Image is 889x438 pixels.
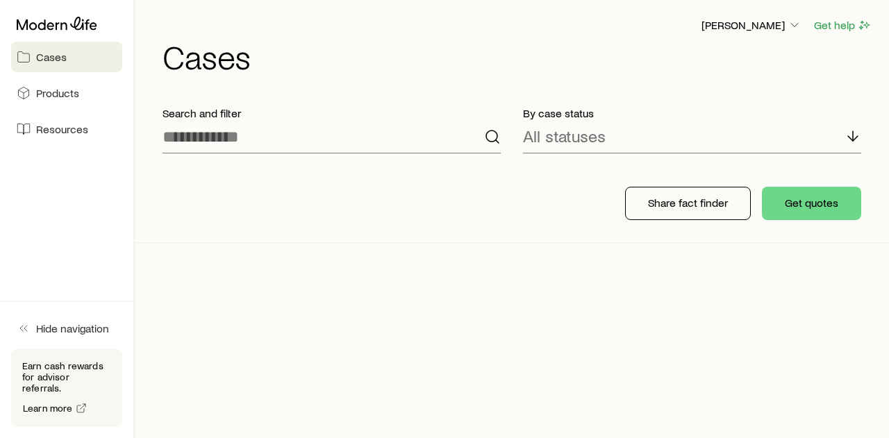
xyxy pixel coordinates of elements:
[11,114,122,144] a: Resources
[813,17,872,33] button: Get help
[11,78,122,108] a: Products
[23,403,73,413] span: Learn more
[11,42,122,72] a: Cases
[648,196,728,210] p: Share fact finder
[36,50,67,64] span: Cases
[701,18,801,32] p: [PERSON_NAME]
[36,321,109,335] span: Hide navigation
[523,126,606,146] p: All statuses
[36,122,88,136] span: Resources
[11,313,122,344] button: Hide navigation
[762,187,861,220] button: Get quotes
[11,349,122,427] div: Earn cash rewards for advisor referrals.Learn more
[625,187,751,220] button: Share fact finder
[22,360,111,394] p: Earn cash rewards for advisor referrals.
[701,17,802,34] button: [PERSON_NAME]
[163,40,872,73] h1: Cases
[523,106,861,120] p: By case status
[36,86,79,100] span: Products
[163,106,501,120] p: Search and filter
